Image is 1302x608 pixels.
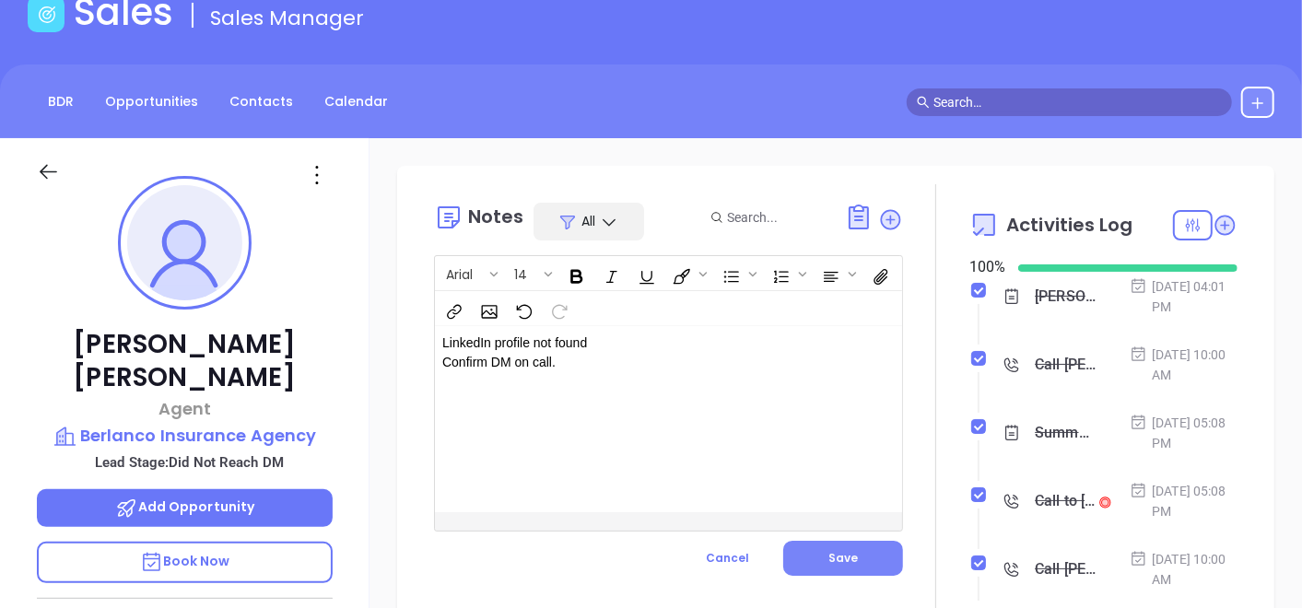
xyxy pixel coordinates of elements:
[558,258,592,289] span: Bold
[140,552,230,570] span: Book Now
[471,293,504,324] span: Insert Image
[1130,345,1237,385] div: [DATE] 10:00 AM
[1130,276,1237,317] div: [DATE] 04:01 PM
[1035,351,1097,379] div: Call [PERSON_NAME] to follow up
[862,258,896,289] span: Insert Files
[115,497,255,516] span: Add Opportunity
[628,258,662,289] span: Underline
[541,293,574,324] span: Redo
[813,258,861,289] span: Align
[437,258,487,289] button: Arial
[436,258,502,289] span: Font family
[1006,216,1132,234] span: Activities Log
[210,4,364,32] span: Sales Manager
[505,265,536,278] span: 14
[672,541,783,576] button: Cancel
[783,541,903,576] button: Save
[581,212,595,230] span: All
[933,92,1222,112] input: Search…
[37,87,85,117] a: BDR
[504,258,557,289] span: Font size
[706,550,749,566] span: Cancel
[506,293,539,324] span: Undo
[593,258,627,289] span: Italic
[37,423,333,449] a: Berlanco Insurance Agency
[917,96,930,109] span: search
[1130,549,1237,590] div: [DATE] 10:00 AM
[663,258,711,289] span: Fill color or set the text color
[37,396,333,421] p: Agent
[468,207,524,226] div: Notes
[94,87,209,117] a: Opportunities
[46,450,333,474] p: Lead Stage: Did Not Reach DM
[218,87,304,117] a: Contacts
[442,333,862,372] p: LinkedIn profile not found Confirm DM on call.
[1130,481,1237,521] div: [DATE] 05:08 PM
[713,258,761,289] span: Insert Unordered List
[505,258,541,289] button: 14
[969,256,995,278] div: 100 %
[828,550,858,566] span: Save
[727,207,825,228] input: Search...
[1035,419,1097,447] div: Summary: The Berlingo Insurance Agency office is closed. Their regular hours are [DATE]-[DATE], 8...
[1035,555,1097,583] div: Call [PERSON_NAME] to follow up
[1035,283,1097,310] div: [PERSON_NAME] was replaced by [PERSON_NAME].
[1130,413,1237,453] div: [DATE] 05:08 PM
[127,185,242,300] img: profile-user
[37,328,333,394] p: [PERSON_NAME] [PERSON_NAME]
[437,265,482,278] span: Arial
[1035,487,1097,515] div: Call to [PERSON_NAME]
[763,258,811,289] span: Insert Ordered List
[313,87,399,117] a: Calendar
[436,293,469,324] span: Insert link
